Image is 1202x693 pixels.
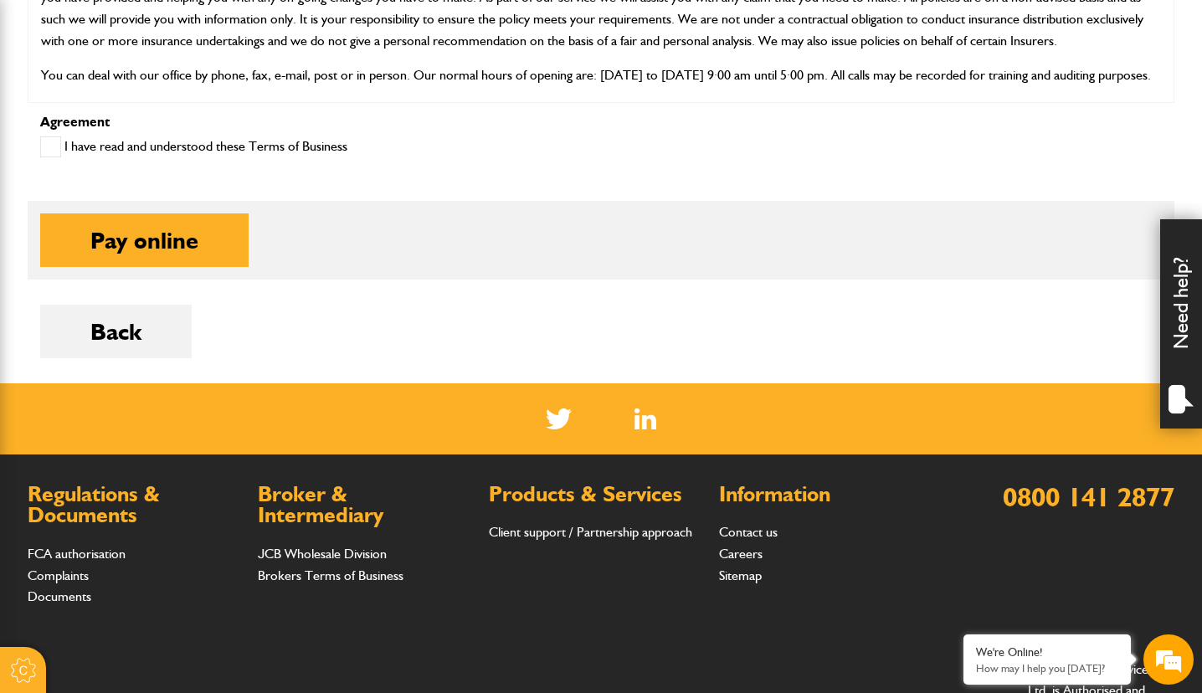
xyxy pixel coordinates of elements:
img: Twitter [546,408,572,429]
p: Agreement [40,116,1162,129]
p: How may I help you today? [976,662,1118,675]
a: Client support / Partnership approach [489,524,692,540]
a: Complaints [28,567,89,583]
a: JCB Wholesale Division [258,546,387,562]
a: Sitemap [719,567,762,583]
div: Need help? [1160,219,1202,429]
h2: Broker & Intermediary [258,484,471,526]
a: LinkedIn [634,408,657,429]
h2: Regulations & Documents [28,484,241,526]
a: 0800 141 2877 [1003,480,1174,513]
a: Documents [28,588,91,604]
a: FCA authorisation [28,546,126,562]
div: We're Online! [976,645,1118,660]
a: Brokers Terms of Business [258,567,403,583]
a: Careers [719,546,763,562]
p: You can deal with our office by phone, fax, e-mail, post or in person. Our normal hours of openin... [41,64,1161,86]
img: Linked In [634,408,657,429]
a: Contact us [719,524,778,540]
label: I have read and understood these Terms of Business [40,136,347,157]
h2: CUSTOMER PROTECTION INFORMATION [41,100,1161,157]
button: Pay online [40,213,249,267]
h2: Information [719,484,932,506]
button: Back [40,305,192,358]
h2: Products & Services [489,484,702,506]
